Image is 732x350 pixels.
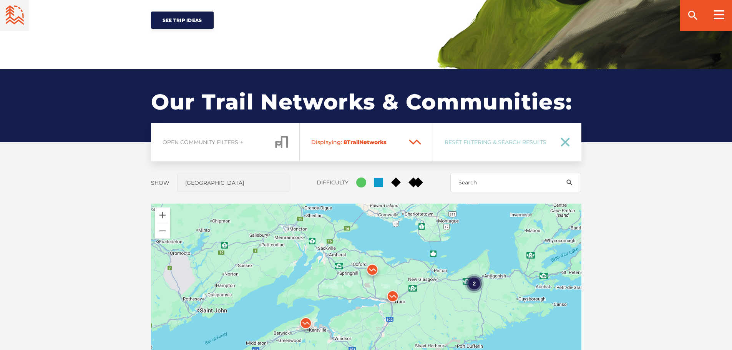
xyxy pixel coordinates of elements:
[317,179,349,186] label: Difficulty
[239,139,244,145] ion-icon: add
[383,139,387,146] span: s
[687,9,699,22] ion-icon: search
[445,139,551,146] span: Reset Filtering & Search Results
[155,207,170,223] button: Zoom in
[163,17,202,23] span: See Trip Ideas
[465,274,484,293] div: 2
[151,12,214,29] a: See Trip Ideas
[344,139,347,146] span: 8
[359,139,383,146] span: Network
[433,123,581,161] a: Reset Filtering & Search Results
[311,139,402,146] span: Trail
[151,123,300,161] a: Open Community Filtersadd
[155,223,170,239] button: Zoom out
[163,139,238,146] span: Open Community Filters
[566,179,573,186] ion-icon: search
[151,69,581,142] h2: Our Trail Networks & Communities:
[450,173,581,192] input: Search
[558,173,581,192] button: search
[151,179,169,186] label: Show
[311,139,342,146] span: Displaying:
